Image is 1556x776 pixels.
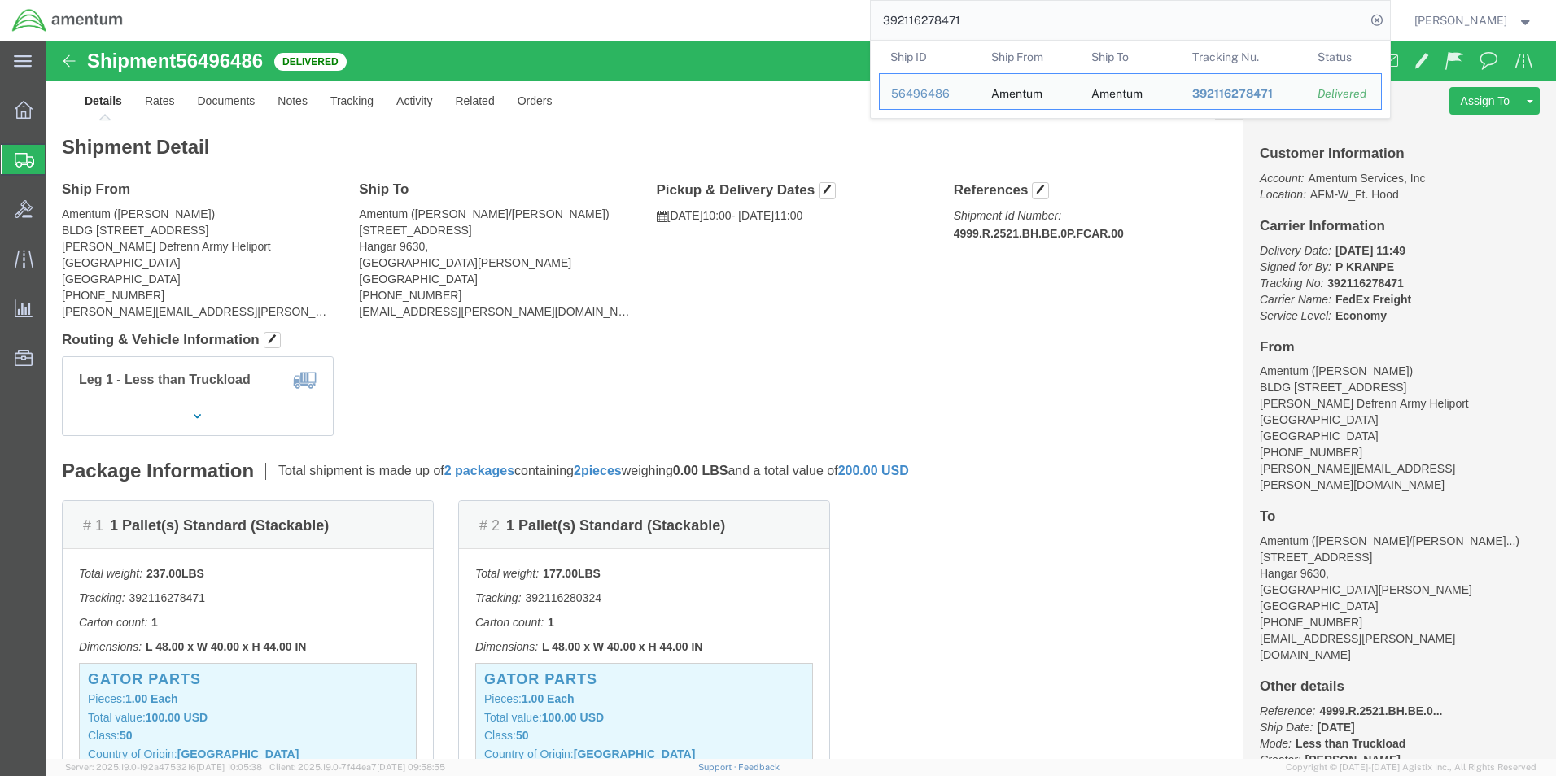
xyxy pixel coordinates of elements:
[990,74,1042,109] div: Amentum
[1191,87,1272,100] span: 392116278471
[738,762,780,772] a: Feedback
[1318,85,1370,102] div: Delivered
[196,762,262,772] span: [DATE] 10:05:38
[269,762,445,772] span: Client: 2025.19.0-7f44ea7
[1414,11,1534,30] button: [PERSON_NAME]
[698,762,739,772] a: Support
[1191,85,1295,102] div: 392116278471
[1306,41,1382,73] th: Status
[46,41,1556,759] iframe: FS Legacy Container
[11,8,124,33] img: logo
[879,41,980,73] th: Ship ID
[1414,11,1507,29] span: Regina Escobar
[979,41,1080,73] th: Ship From
[377,762,445,772] span: [DATE] 09:58:55
[891,85,968,102] div: 56496486
[879,41,1390,118] table: Search Results
[1286,761,1536,774] span: Copyright © [DATE]-[DATE] Agistix Inc., All Rights Reserved
[65,762,262,772] span: Server: 2025.19.0-192a4753216
[1091,74,1143,109] div: Amentum
[1180,41,1306,73] th: Tracking Nu.
[871,1,1366,40] input: Search for shipment number, reference number
[1080,41,1181,73] th: Ship To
